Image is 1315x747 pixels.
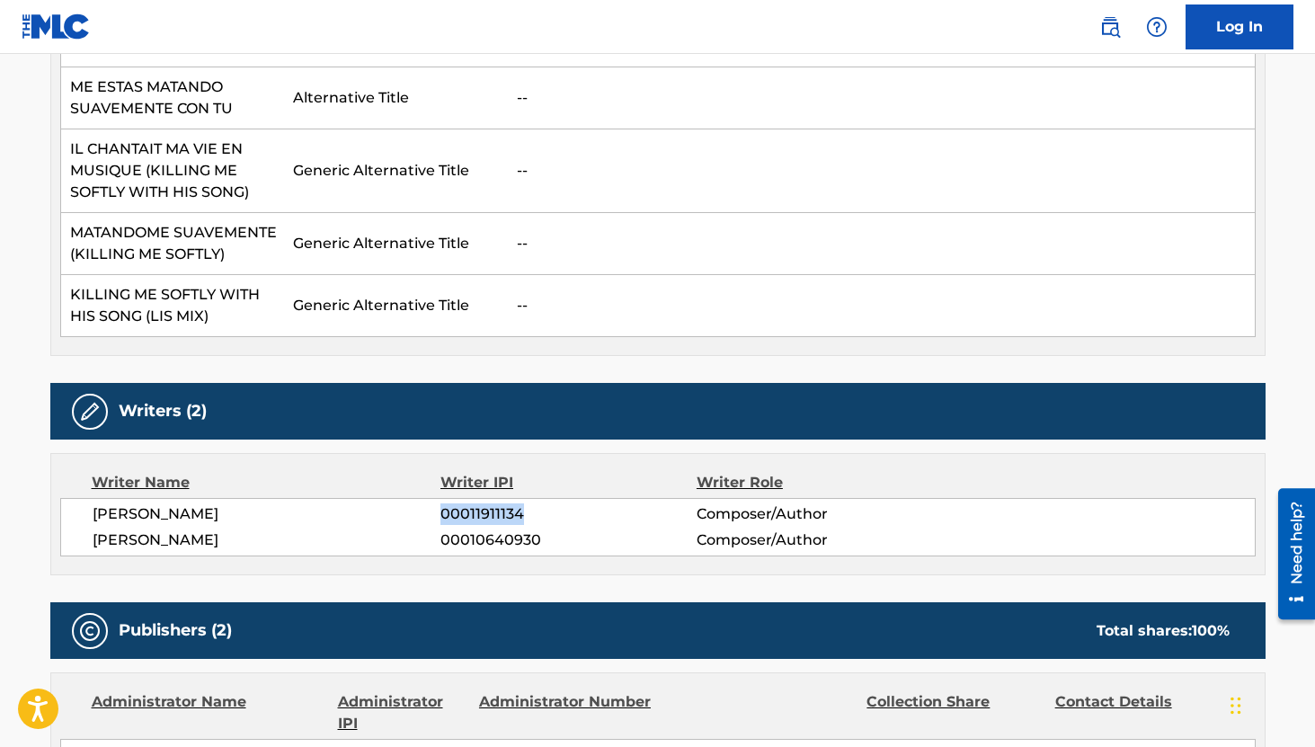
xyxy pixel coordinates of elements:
span: [PERSON_NAME] [93,503,441,525]
td: Alternative Title [284,67,508,129]
td: -- [508,275,1255,337]
td: Generic Alternative Title [284,213,508,275]
div: Administrator Number [479,691,653,734]
div: Collection Share [866,691,1041,734]
iframe: Resource Center [1265,481,1315,626]
div: Administrator IPI [338,691,466,734]
img: Writers [79,401,101,422]
div: Drag [1231,679,1241,733]
img: search [1099,16,1121,38]
td: ME ESTAS MATANDO SUAVEMENTE CON TU [60,67,284,129]
td: -- [508,129,1255,213]
span: 100 % [1192,622,1230,639]
td: Generic Alternative Title [284,129,508,213]
img: help [1146,16,1168,38]
div: Contact Details [1055,691,1230,734]
td: MATANDOME SUAVEMENTE (KILLING ME SOFTLY) [60,213,284,275]
span: [PERSON_NAME] [93,529,441,551]
div: Total shares: [1097,620,1230,642]
div: Help [1139,9,1175,45]
div: Writer Name [92,472,441,494]
h5: Publishers (2) [119,620,232,641]
h5: Writers (2) [119,401,207,422]
img: MLC Logo [22,13,91,40]
td: -- [508,67,1255,129]
span: Composer/Author [697,529,929,551]
td: KILLING ME SOFTLY WITH HIS SONG (LIS MIX) [60,275,284,337]
span: 00010640930 [440,529,696,551]
img: Publishers [79,620,101,642]
td: -- [508,213,1255,275]
a: Log In [1186,4,1293,49]
div: Administrator Name [92,691,324,734]
span: Composer/Author [697,503,929,525]
td: Generic Alternative Title [284,275,508,337]
div: Writer Role [697,472,929,494]
a: Public Search [1092,9,1128,45]
span: 00011911134 [440,503,696,525]
div: Writer IPI [440,472,697,494]
iframe: Chat Widget [1225,661,1315,747]
td: IL CHANTAIT MA VIE EN MUSIQUE (KILLING ME SOFTLY WITH HIS SONG) [60,129,284,213]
